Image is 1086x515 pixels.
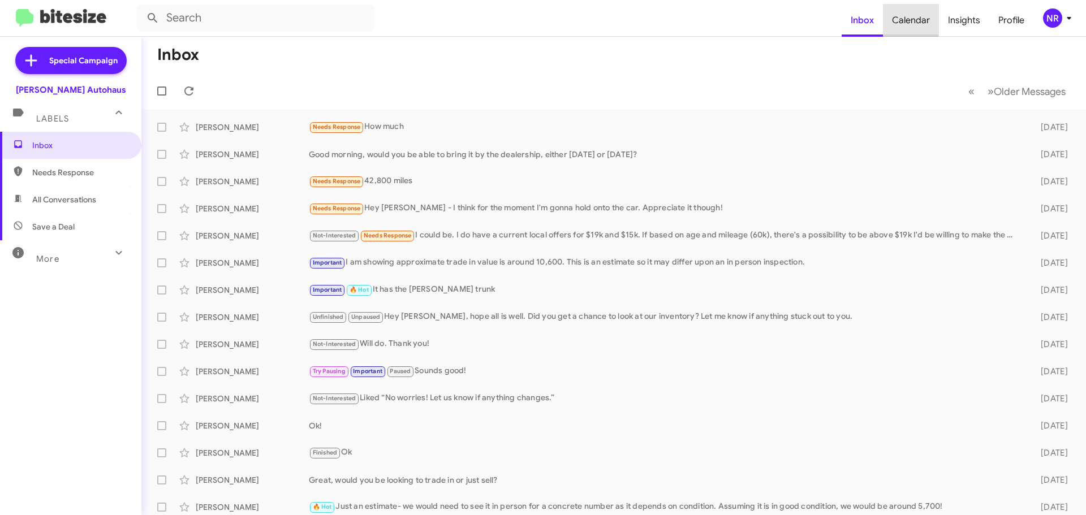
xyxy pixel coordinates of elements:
div: [PERSON_NAME] [196,420,309,431]
a: Special Campaign [15,47,127,74]
div: [PERSON_NAME] [196,366,309,377]
div: Good morning, would you be able to bring it by the dealership, either [DATE] or [DATE]? [309,149,1023,160]
span: Labels [36,114,69,124]
span: Not-Interested [313,340,356,348]
div: [DATE] [1023,420,1077,431]
nav: Page navigation example [962,80,1072,103]
div: [DATE] [1023,284,1077,296]
div: It has the [PERSON_NAME] trunk [309,283,1023,296]
span: Finished [313,449,338,456]
div: I could be. I do have a current local offers for $19k and $15k. If based on age and mileage (60k)... [309,229,1023,242]
span: All Conversations [32,194,96,205]
span: Needs Response [32,167,128,178]
span: Not-Interested [313,232,356,239]
div: 42,800 miles [309,175,1023,188]
button: Next [981,80,1072,103]
div: [PERSON_NAME] [196,311,309,323]
span: Not-Interested [313,395,356,402]
div: [PERSON_NAME] [196,339,309,350]
div: [DATE] [1023,230,1077,241]
div: Liked “No worries! Let us know if anything changes.” [309,392,1023,405]
span: Inbox [32,140,128,151]
a: Inbox [842,4,883,37]
div: Hey [PERSON_NAME], hope all is well. Did you get a chance to look at our inventory? Let me know i... [309,310,1023,323]
div: Ok [309,446,1023,459]
div: [DATE] [1023,339,1077,350]
h1: Inbox [157,46,199,64]
span: Special Campaign [49,55,118,66]
div: [PERSON_NAME] [196,149,309,160]
span: » [988,84,994,98]
span: Older Messages [994,85,1066,98]
a: Profile [989,4,1033,37]
span: Needs Response [364,232,412,239]
span: Save a Deal [32,221,75,232]
span: Unpaused [351,313,381,321]
div: [PERSON_NAME] [196,501,309,513]
div: [PERSON_NAME] [196,122,309,133]
div: Hey [PERSON_NAME] - I think for the moment I'm gonna hold onto the car. Appreciate it though! [309,202,1023,215]
div: [PERSON_NAME] [196,176,309,187]
div: Will do. Thank you! [309,337,1023,350]
div: How much [309,120,1023,133]
div: NR [1043,8,1062,28]
div: [DATE] [1023,257,1077,269]
a: Calendar [883,4,939,37]
div: [DATE] [1023,447,1077,458]
span: Needs Response [313,178,361,185]
span: Paused [390,367,411,375]
div: [PERSON_NAME] [196,257,309,269]
span: Important [353,367,382,375]
div: Ok! [309,420,1023,431]
div: [PERSON_NAME] [196,474,309,486]
div: Just an estimate- we would need to see it in person for a concrete number as it depends on condit... [309,500,1023,513]
div: [DATE] [1023,393,1077,404]
span: More [36,254,59,264]
div: [DATE] [1023,203,1077,214]
span: Important [313,286,342,293]
div: [DATE] [1023,122,1077,133]
span: 🔥 Hot [350,286,369,293]
div: [PERSON_NAME] [196,393,309,404]
div: [DATE] [1023,501,1077,513]
a: Insights [939,4,989,37]
button: NR [1033,8,1074,28]
button: Previous [962,80,981,103]
input: Search [137,5,374,32]
div: [PERSON_NAME] [196,230,309,241]
span: 🔥 Hot [313,503,332,510]
div: [DATE] [1023,474,1077,486]
span: Needs Response [313,205,361,212]
div: [PERSON_NAME] [196,284,309,296]
span: Needs Response [313,123,361,131]
div: [DATE] [1023,176,1077,187]
div: I am showing approximate trade in value is around 10,600. This is an estimate so it may differ up... [309,256,1023,269]
span: « [968,84,975,98]
span: Important [313,259,342,266]
div: [DATE] [1023,149,1077,160]
div: [DATE] [1023,366,1077,377]
div: [PERSON_NAME] [196,203,309,214]
div: [PERSON_NAME] Autohaus [16,84,126,96]
div: [PERSON_NAME] [196,447,309,458]
span: Try Pausing [313,367,346,375]
div: [DATE] [1023,311,1077,323]
span: Unfinished [313,313,344,321]
div: Sounds good! [309,365,1023,378]
div: Great, would you be looking to trade in or just sell? [309,474,1023,486]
